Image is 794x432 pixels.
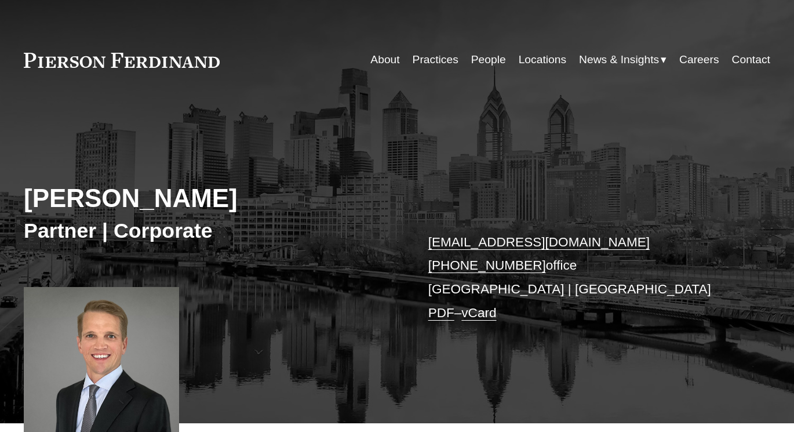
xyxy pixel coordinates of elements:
[428,306,454,320] a: PDF
[461,306,496,320] a: vCard
[370,49,399,71] a: About
[519,49,566,71] a: Locations
[679,49,719,71] a: Careers
[579,50,659,70] span: News & Insights
[428,231,740,325] p: office [GEOGRAPHIC_DATA] | [GEOGRAPHIC_DATA] –
[732,49,770,71] a: Contact
[428,258,546,273] a: [PHONE_NUMBER]
[24,218,397,244] h3: Partner | Corporate
[413,49,458,71] a: Practices
[428,235,650,249] a: [EMAIL_ADDRESS][DOMAIN_NAME]
[579,49,666,71] a: folder dropdown
[471,49,506,71] a: People
[24,183,397,213] h2: [PERSON_NAME]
